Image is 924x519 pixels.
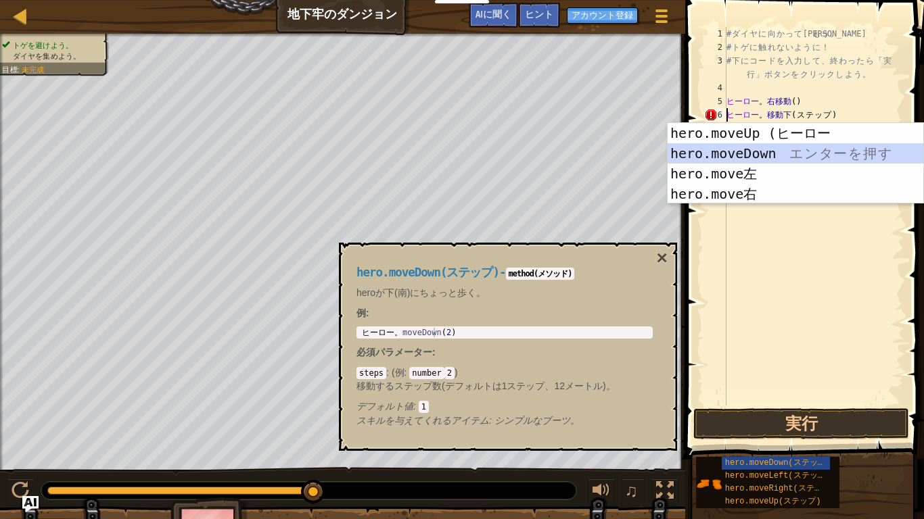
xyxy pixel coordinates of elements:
button: 音量を調整する [588,478,615,506]
button: ゲームメニューを見る [645,3,678,34]
span: 目標 [2,65,17,74]
button: アカウント登録 [567,7,638,24]
p: heroが下(南)にちょっと歩く。 [356,286,653,299]
font: ( [386,367,409,378]
button: Toggle fullscreen [651,478,678,506]
span: AIに聞く [476,7,511,20]
li: トゲを避けよう。 [2,40,101,51]
button: × [657,249,668,268]
strong: : [356,307,369,318]
span: ♫ [624,480,638,501]
button: Ctrl + P: Play [7,478,34,506]
code: 2 [444,367,455,379]
code: number [409,367,444,379]
code: 1 [419,401,429,413]
span: 例 [395,367,405,378]
h4: - [356,266,653,279]
span: 未完成 [22,65,45,74]
button: AIに聞く [22,496,39,512]
span: ダイヤを集めよう。 [13,51,81,60]
p: 移動するステップ数(デフォルトは1ステップ、12メートル)。 [356,379,653,393]
span: : [18,65,22,74]
span: 必須パラメーター [356,347,432,357]
font: 2 [718,43,722,52]
font: 4 [718,83,722,93]
span: : [432,347,436,357]
font: 5 [718,97,722,106]
span: : [386,367,392,378]
code: method(メソッド) [506,268,575,280]
span: : [413,401,419,412]
span: : [405,367,410,378]
span: トゲを避けよう。 [13,41,74,49]
span: hero.moveUp(ステップ) [725,497,821,506]
span: hero.moveRight(ステップ) [725,484,835,493]
button: AIに聞く [469,3,518,28]
button: 実行 [693,408,909,439]
div: ) [356,366,653,413]
li: ダイヤを集めよう。 [2,51,101,61]
span: hero.moveLeft(ステップ) [725,471,831,480]
font: 3 [718,56,722,66]
img: portrait.png [696,471,722,497]
em: シンプルなブーツ。 [356,415,580,426]
font: 6 [718,110,722,120]
code: steps [356,367,386,379]
span: デフォルト値 [356,401,413,412]
span: 例 [356,307,366,318]
span: hero.moveDown(ステップ) [356,266,499,279]
span: ヒント [525,7,553,20]
span: スキルを与えてくれるアイテム: [356,415,494,426]
font: 1 [718,29,722,39]
button: ♫ [622,478,645,506]
span: hero.moveDown(ステップ) [725,458,831,468]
